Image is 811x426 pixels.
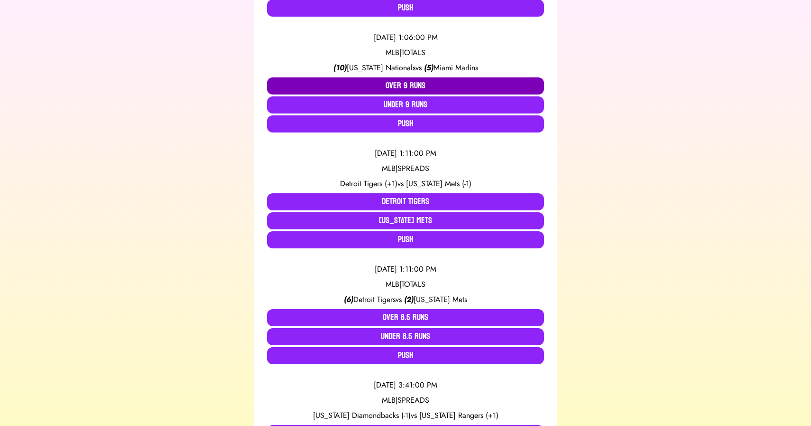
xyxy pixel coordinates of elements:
span: Detroit Tigers [353,294,396,305]
div: vs [267,294,544,305]
div: MLB | SPREADS [267,395,544,406]
span: [US_STATE] Mets [414,294,467,305]
span: Detroit Tigers (+1) [340,178,397,189]
div: MLB | SPREADS [267,163,544,174]
div: [DATE] 1:11:00 PM [267,148,544,159]
span: [US_STATE] Mets (-1) [406,178,471,189]
div: MLB | TOTALS [267,47,544,58]
div: [DATE] 1:11:00 PM [267,264,544,275]
div: vs [267,62,544,74]
button: Push [267,347,544,364]
button: Over 8.5 Runs [267,309,544,326]
button: Under 8.5 Runs [267,328,544,345]
div: vs [267,410,544,421]
div: [DATE] 1:06:00 PM [267,32,544,43]
button: Detroit Tigers [267,193,544,210]
span: ( 6 ) [344,294,353,305]
span: ( 2 ) [404,294,414,305]
button: Push [267,115,544,133]
span: [US_STATE] Nationals [347,62,415,73]
span: [US_STATE] Rangers (+1) [419,410,498,421]
span: [US_STATE] Diamondbacks (-1) [313,410,411,421]
span: Miami Marlins [433,62,478,73]
span: ( 10 ) [333,62,347,73]
div: MLB | TOTALS [267,279,544,290]
button: [US_STATE] Mets [267,212,544,229]
span: ( 5 ) [424,62,433,73]
button: Under 9 Runs [267,96,544,114]
div: [DATE] 3:41:00 PM [267,379,544,391]
div: vs [267,178,544,189]
button: Over 9 Runs [267,77,544,95]
button: Push [267,231,544,248]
